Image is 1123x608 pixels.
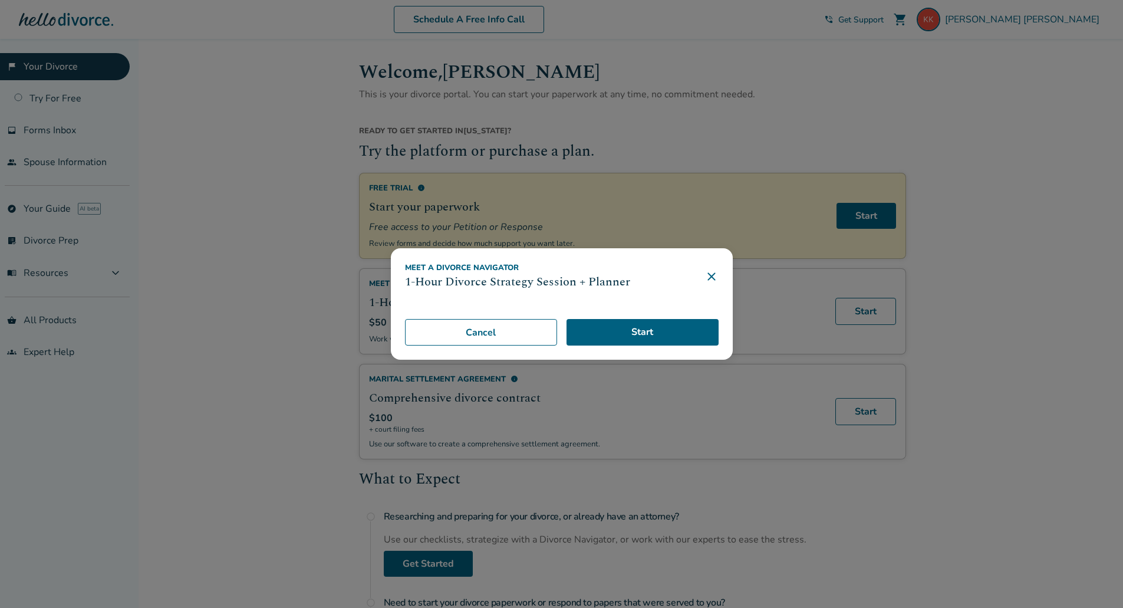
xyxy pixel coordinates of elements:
h3: 1-Hour Divorce Strategy Session + Planner [405,273,630,291]
a: Start [567,319,719,346]
div: Meet a divorce navigator [405,262,630,273]
button: Cancel [405,319,557,346]
iframe: Chat Widget [1064,551,1123,608]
